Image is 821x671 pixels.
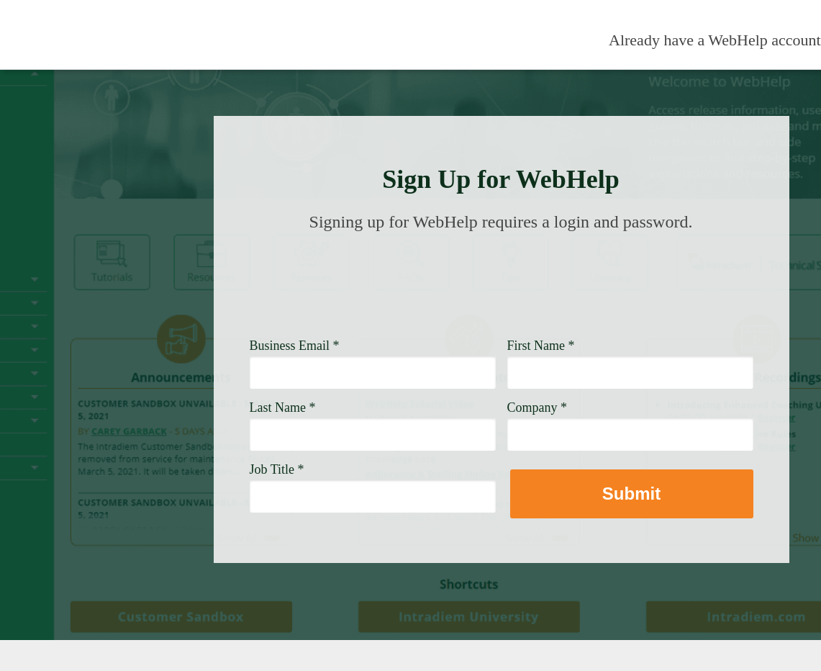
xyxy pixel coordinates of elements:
strong: Sign Up for WebHelp [382,165,620,194]
span: Last Name * [250,400,316,415]
span: Business Email * [250,338,340,353]
button: Submit [510,469,753,518]
span: Company * [507,400,568,415]
img: Need Credentials? Sign up below. Have Credentials? Use the sign-in button. [258,246,745,318]
span: Job Title * [250,462,304,477]
span: First Name * [507,338,575,353]
span: Signing up for WebHelp requires a login and password. [309,212,693,231]
strong: Submit [602,484,661,503]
